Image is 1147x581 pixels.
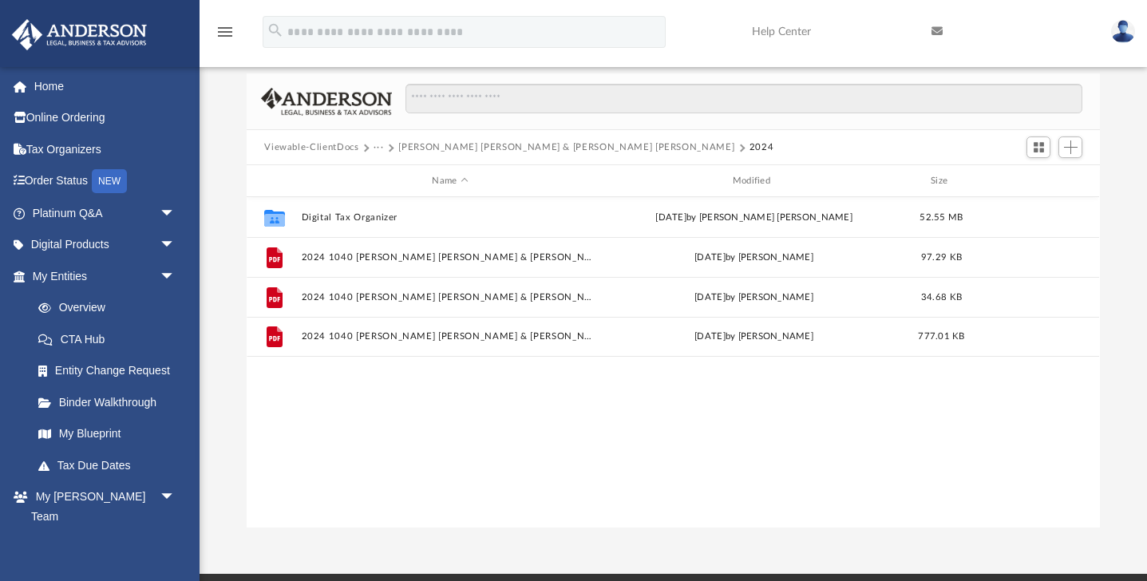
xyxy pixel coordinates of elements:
div: Size [910,174,974,188]
a: Entity Change Request [22,355,200,387]
a: Online Ordering [11,102,200,134]
a: Tax Due Dates [22,449,200,481]
button: More options [1019,286,1056,310]
a: menu [216,30,235,41]
div: [DATE] by [PERSON_NAME] [606,330,903,344]
span: 34.68 KB [921,293,962,302]
button: 2024 [750,140,774,155]
span: arrow_drop_down [160,481,192,514]
i: menu [216,22,235,41]
span: arrow_drop_down [160,197,192,230]
span: arrow_drop_down [160,229,192,262]
span: 97.29 KB [921,253,962,262]
img: User Pic [1111,20,1135,43]
button: More options [1019,246,1056,270]
input: Search files and folders [405,84,1082,114]
div: [DATE] by [PERSON_NAME] [606,290,903,305]
a: My Blueprint [22,418,192,450]
div: Name [301,174,599,188]
div: [DATE] by [PERSON_NAME] [PERSON_NAME] [606,211,903,225]
span: 52.55 MB [920,213,963,222]
a: Platinum Q&Aarrow_drop_down [11,197,200,229]
div: id [254,174,294,188]
img: Anderson Advisors Platinum Portal [7,19,152,50]
span: arrow_drop_down [160,260,192,293]
button: [PERSON_NAME] [PERSON_NAME] & [PERSON_NAME] [PERSON_NAME] [398,140,734,155]
a: My Entitiesarrow_drop_down [11,260,200,292]
a: Order StatusNEW [11,165,200,198]
a: Overview [22,292,200,324]
div: id [981,174,1093,188]
a: Home [11,70,200,102]
button: Add [1058,136,1082,159]
button: 2024 1040 [PERSON_NAME] [PERSON_NAME] & [PERSON_NAME] [PERSON_NAME] - e-file authorization - plea... [302,252,599,263]
a: CTA Hub [22,323,200,355]
button: ··· [374,140,384,155]
div: [DATE] by [PERSON_NAME] [606,251,903,265]
button: Digital Tax Organizer [302,212,599,223]
a: Tax Organizers [11,133,200,165]
div: NEW [92,169,127,193]
div: Modified [605,174,903,188]
button: More options [1019,325,1056,349]
button: 2024 1040 [PERSON_NAME] [PERSON_NAME] & [PERSON_NAME] [PERSON_NAME] Instructions.pdf [302,292,599,302]
button: Switch to Grid View [1026,136,1050,159]
span: 777.01 KB [919,332,965,341]
button: Viewable-ClientDocs [264,140,358,155]
a: Binder Walkthrough [22,386,200,418]
button: 2024 1040 [PERSON_NAME] [PERSON_NAME] & [PERSON_NAME] [PERSON_NAME] - Review Copy.pdf [302,331,599,342]
a: My [PERSON_NAME] Teamarrow_drop_down [11,481,192,532]
i: search [267,22,284,39]
div: grid [247,197,1099,528]
a: Digital Productsarrow_drop_down [11,229,200,261]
